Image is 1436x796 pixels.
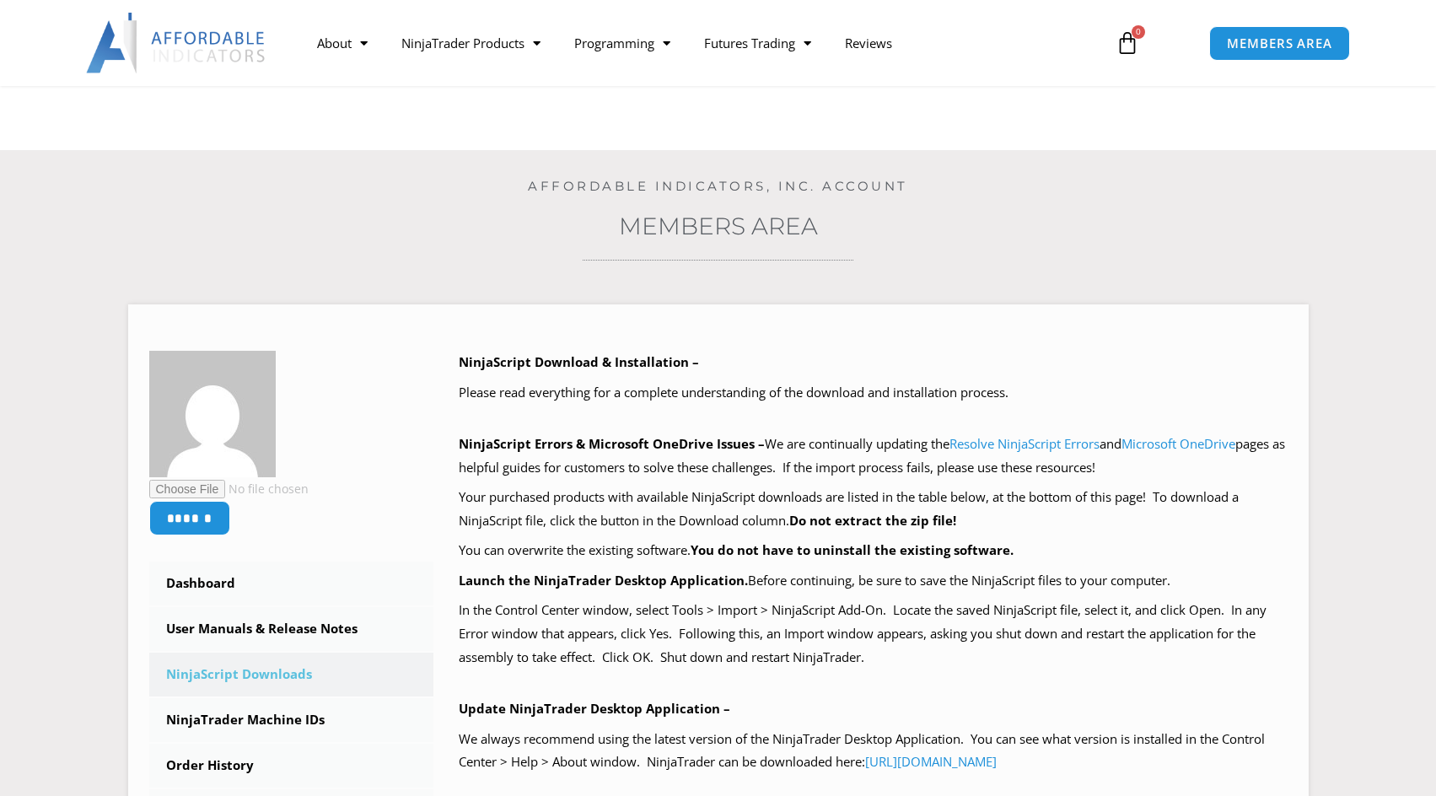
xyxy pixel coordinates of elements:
b: Launch the NinjaTrader Desktop Application. [459,572,748,589]
span: MEMBERS AREA [1227,37,1332,50]
p: Please read everything for a complete understanding of the download and installation process. [459,381,1288,405]
a: Futures Trading [687,24,828,62]
a: Resolve NinjaScript Errors [949,435,1100,452]
img: LogoAI | Affordable Indicators – NinjaTrader [86,13,267,73]
b: You do not have to uninstall the existing software. [691,541,1014,558]
a: Reviews [828,24,909,62]
a: MEMBERS AREA [1209,26,1350,61]
a: NinjaScript Downloads [149,653,434,696]
a: Dashboard [149,562,434,605]
nav: Menu [300,24,1096,62]
a: Order History [149,744,434,788]
a: Members Area [619,212,818,240]
p: Before continuing, be sure to save the NinjaScript files to your computer. [459,569,1288,593]
a: NinjaTrader Machine IDs [149,698,434,742]
a: User Manuals & Release Notes [149,607,434,651]
img: 36965ba1c854a09d6edce5b2d749a156005398677166ba8879f3de9432214d2a [149,351,276,477]
b: NinjaScript Download & Installation – [459,353,699,370]
a: About [300,24,385,62]
b: Do not extract the zip file! [789,512,956,529]
p: We always recommend using the latest version of the NinjaTrader Desktop Application. You can see ... [459,728,1288,775]
p: In the Control Center window, select Tools > Import > NinjaScript Add-On. Locate the saved NinjaS... [459,599,1288,670]
p: We are continually updating the and pages as helpful guides for customers to solve these challeng... [459,433,1288,480]
a: Affordable Indicators, Inc. Account [528,178,908,194]
a: Microsoft OneDrive [1121,435,1235,452]
b: Update NinjaTrader Desktop Application – [459,700,730,717]
a: NinjaTrader Products [385,24,557,62]
b: NinjaScript Errors & Microsoft OneDrive Issues – [459,435,765,452]
span: 0 [1132,25,1145,39]
p: Your purchased products with available NinjaScript downloads are listed in the table below, at th... [459,486,1288,533]
a: 0 [1090,19,1164,67]
p: You can overwrite the existing software. [459,539,1288,562]
a: Programming [557,24,687,62]
a: [URL][DOMAIN_NAME] [865,753,997,770]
